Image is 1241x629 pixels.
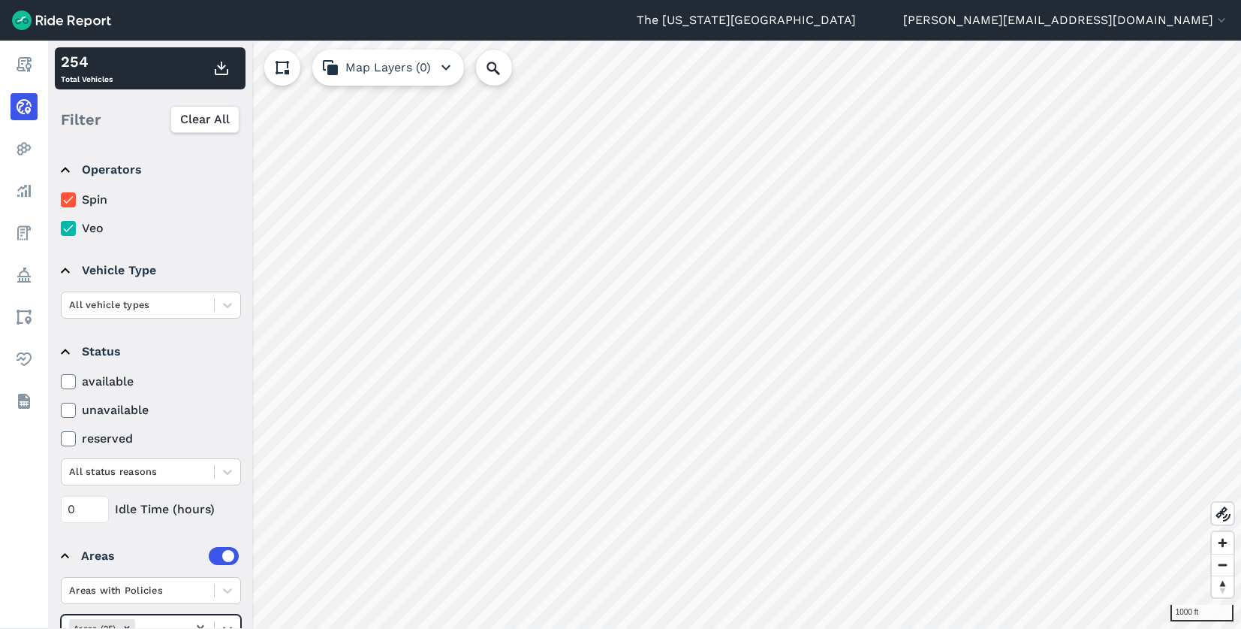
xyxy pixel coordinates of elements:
[61,401,241,419] label: unavailable
[312,50,464,86] button: Map Layers (0)
[61,430,241,448] label: reserved
[11,346,38,373] a: Health
[1212,576,1233,597] button: Reset bearing to north
[12,11,111,30] img: Ride Report
[476,50,536,86] input: Search Location or Vehicles
[1212,554,1233,576] button: Zoom out
[11,219,38,246] a: Fees
[61,50,113,73] div: 254
[1212,532,1233,554] button: Zoom in
[81,547,239,565] div: Areas
[55,96,245,143] div: Filter
[170,106,239,133] button: Clear All
[61,50,113,86] div: Total Vehicles
[48,41,1241,629] canvas: Map
[11,51,38,78] a: Report
[1170,605,1233,621] div: 1000 ft
[61,191,241,209] label: Spin
[637,11,856,29] a: The [US_STATE][GEOGRAPHIC_DATA]
[61,249,239,292] summary: Vehicle Type
[11,388,38,415] a: Datasets
[11,262,38,289] a: Policy
[903,11,1229,29] button: [PERSON_NAME][EMAIL_ADDRESS][DOMAIN_NAME]
[11,304,38,331] a: Areas
[11,177,38,204] a: Analyze
[11,135,38,162] a: Heatmaps
[61,219,241,237] label: Veo
[61,373,241,391] label: available
[61,535,239,577] summary: Areas
[61,331,239,373] summary: Status
[61,149,239,191] summary: Operators
[61,496,241,523] div: Idle Time (hours)
[180,110,230,129] span: Clear All
[11,93,38,120] a: Realtime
